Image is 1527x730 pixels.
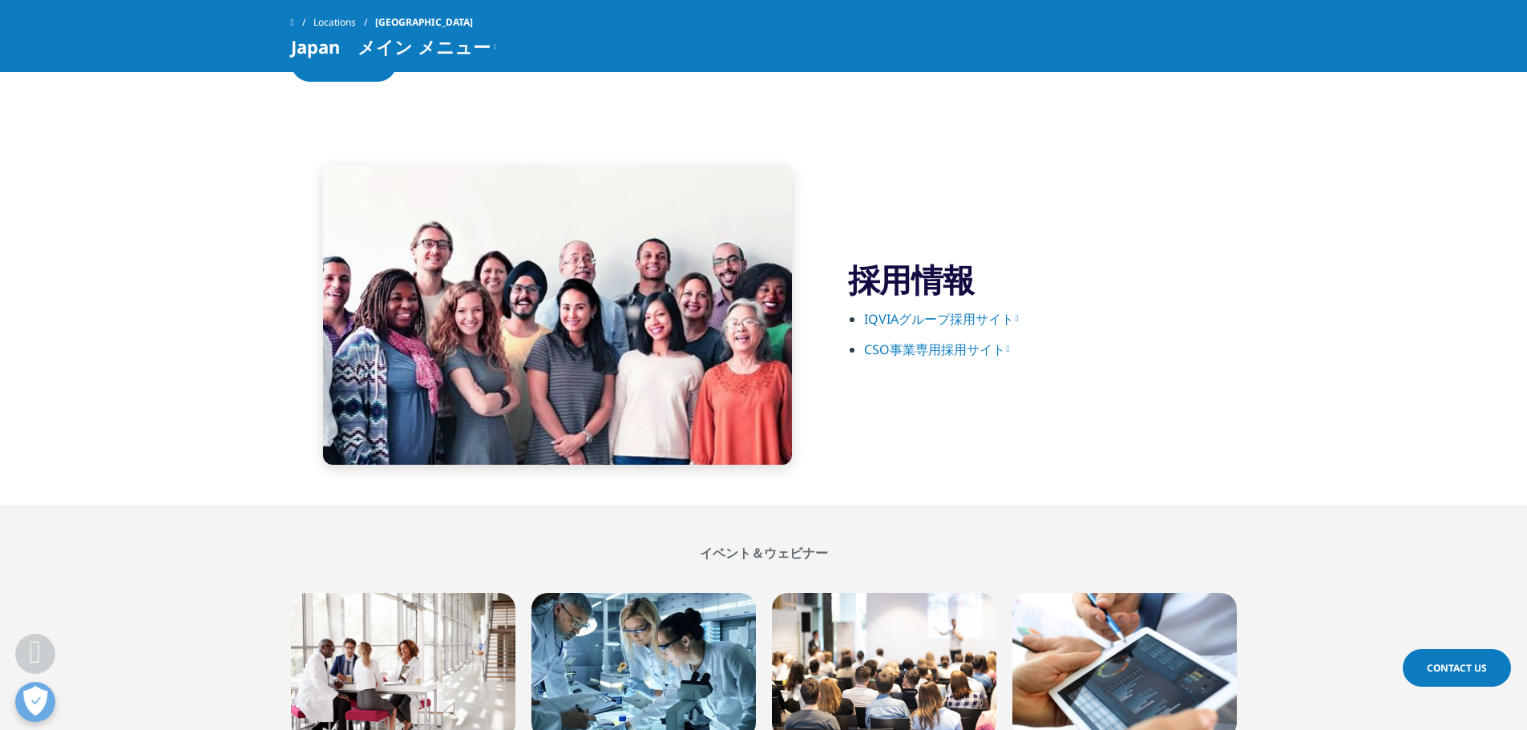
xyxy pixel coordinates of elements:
[291,545,1237,561] h2: イベント＆ウェビナー
[291,37,491,56] span: Japan メイン メニュー
[864,341,1010,358] a: CSO事業専用採用サイト
[848,260,1237,300] h3: 採用情報
[1403,649,1511,687] a: Contact Us
[313,8,375,37] a: Locations
[1427,661,1487,675] span: Contact Us
[15,682,55,722] button: 優先設定センターを開く
[864,310,1019,328] a: IQVIAグループ採用サイト
[375,8,473,37] span: [GEOGRAPHIC_DATA]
